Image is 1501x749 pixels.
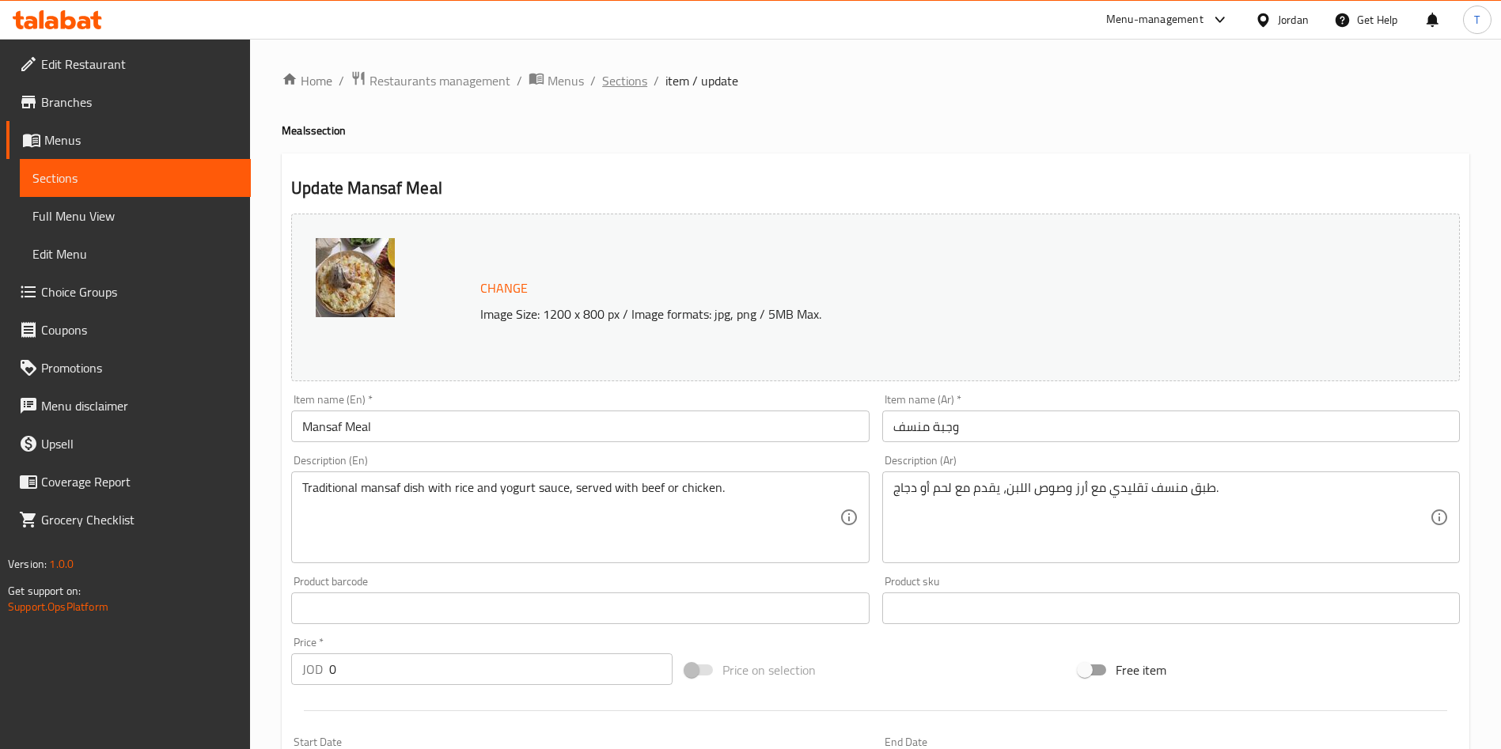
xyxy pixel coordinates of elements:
a: Menus [6,121,251,159]
input: Enter name Ar [882,410,1460,442]
span: Menu disclaimer [41,396,238,415]
img: %D9%88%D8%AC%D8%A8%D8%A9_%D9%85%D9%86%D8%B3%D9%81638948582866227660.jpg [316,238,395,317]
a: Home [282,71,332,90]
span: Restaurants management [370,71,510,90]
textarea: Traditional mansaf dish with rice and yogurt sauce, served with beef or chicken. [302,480,839,555]
a: Sections [602,71,647,90]
span: Menus [44,131,238,149]
span: Change [480,277,528,300]
span: Coupons [41,320,238,339]
h4: Meals section [282,123,1469,138]
span: Coverage Report [41,472,238,491]
span: Choice Groups [41,282,238,301]
span: Sections [32,168,238,187]
a: Edit Menu [20,235,251,273]
p: JOD [302,660,323,679]
li: / [339,71,344,90]
span: Version: [8,554,47,574]
a: Upsell [6,425,251,463]
span: Get support on: [8,581,81,601]
span: Full Menu View [32,206,238,225]
a: Menus [529,70,584,91]
span: Menus [548,71,584,90]
a: Branches [6,83,251,121]
span: Upsell [41,434,238,453]
span: Price on selection [722,660,816,679]
nav: breadcrumb [282,70,1469,91]
span: Grocery Checklist [41,510,238,529]
a: Coupons [6,311,251,349]
input: Please enter product barcode [291,592,869,624]
span: item / update [665,71,738,90]
a: Promotions [6,349,251,387]
a: Grocery Checklist [6,501,251,539]
li: / [517,71,522,90]
div: Menu-management [1106,10,1203,29]
a: Sections [20,159,251,197]
span: Free item [1116,660,1166,679]
a: Full Menu View [20,197,251,235]
input: Enter name En [291,410,869,442]
span: 1.0.0 [49,554,74,574]
a: Coverage Report [6,463,251,501]
span: T [1474,11,1480,28]
h2: Update Mansaf Meal [291,176,1460,200]
input: Please enter price [329,653,673,685]
input: Please enter product sku [882,592,1460,624]
a: Edit Restaurant [6,45,251,83]
span: Edit Menu [32,244,238,263]
span: Branches [41,93,238,112]
li: / [654,71,659,90]
div: Jordan [1278,11,1309,28]
a: Menu disclaimer [6,387,251,425]
a: Restaurants management [351,70,510,91]
textarea: طبق منسف تقليدي مع أرز وصوص اللبن، يقدم مع لحم أو دجاج. [893,480,1430,555]
a: Choice Groups [6,273,251,311]
li: / [590,71,596,90]
span: Promotions [41,358,238,377]
span: Edit Restaurant [41,55,238,74]
p: Image Size: 1200 x 800 px / Image formats: jpg, png / 5MB Max. [474,305,1313,323]
button: Change [474,272,534,305]
a: Support.OpsPlatform [8,596,108,617]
